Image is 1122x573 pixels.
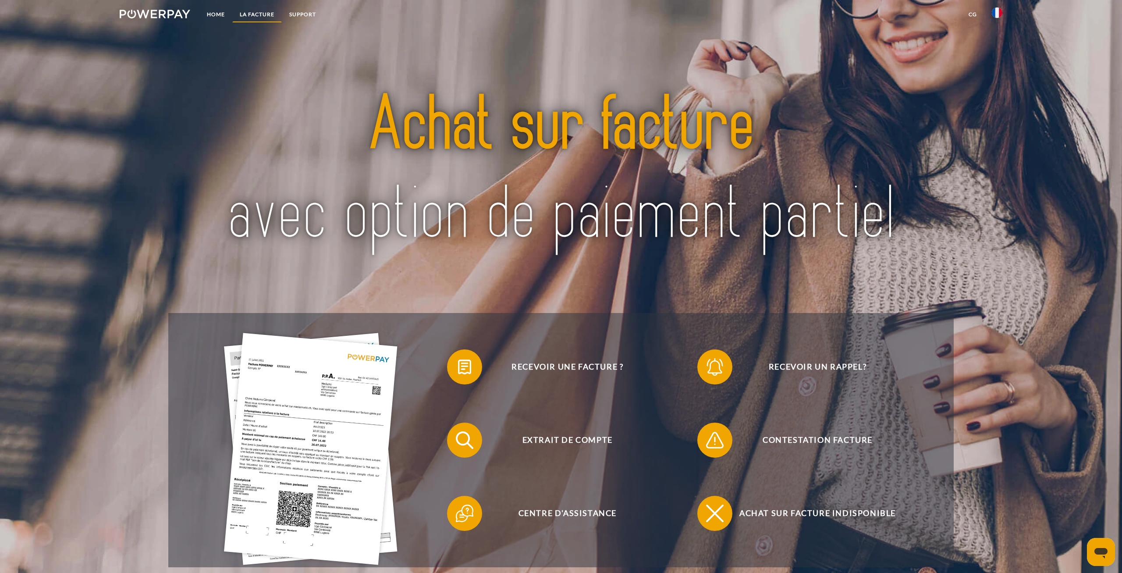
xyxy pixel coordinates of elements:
[704,356,726,378] img: qb_bell.svg
[710,496,925,531] span: Achat sur facture indisponible
[697,423,925,458] button: Contestation Facture
[224,333,398,565] img: single_invoice_powerpay_fr.jpg
[697,496,925,531] button: Achat sur facture indisponible
[460,349,675,384] span: Recevoir une facture ?
[961,7,984,22] a: CG
[120,10,190,18] img: logo-powerpay-white.svg
[704,502,726,524] img: qb_close.svg
[460,496,675,531] span: Centre d'assistance
[1087,538,1115,566] iframe: Bouton de lancement de la fenêtre de messagerie
[282,7,323,22] a: Support
[704,429,726,451] img: qb_warning.svg
[454,429,476,451] img: qb_search.svg
[232,7,282,22] a: LA FACTURE
[447,349,675,384] button: Recevoir une facture ?
[992,7,1002,18] img: fr
[214,57,908,284] img: title-powerpay_fr.svg
[460,423,675,458] span: Extrait de compte
[710,349,925,384] span: Recevoir un rappel?
[697,349,925,384] button: Recevoir un rappel?
[454,356,476,378] img: qb_bill.svg
[710,423,925,458] span: Contestation Facture
[447,423,675,458] button: Extrait de compte
[454,502,476,524] img: qb_help.svg
[199,7,232,22] a: Home
[447,496,675,531] button: Centre d'assistance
